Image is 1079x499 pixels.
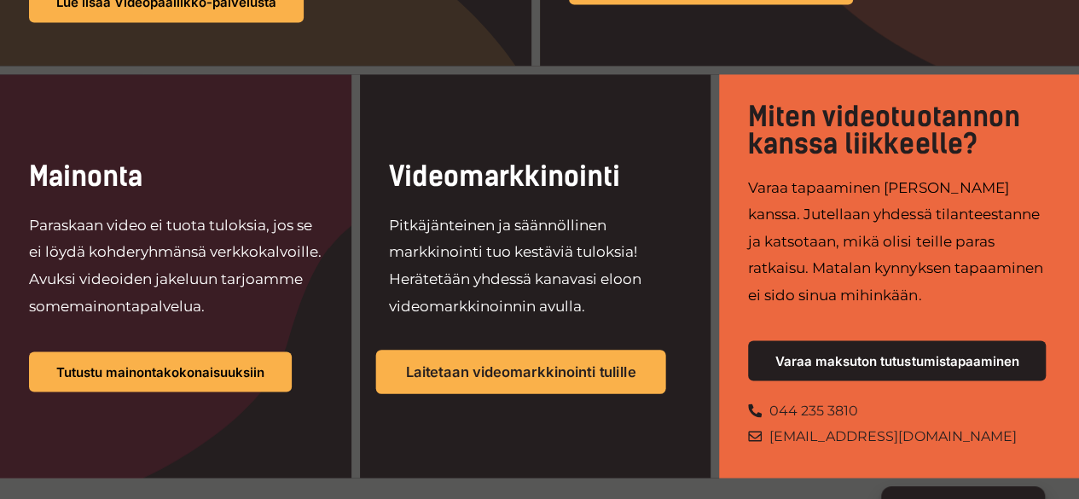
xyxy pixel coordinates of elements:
a: 044 235 3810 [748,397,1050,423]
a: Laitetaan videomarkkinointi tulille [375,350,665,394]
span: Tutustu mainontakokonaisuuksiin [56,365,264,378]
h2: Mainonta [29,160,322,195]
span: [EMAIL_ADDRESS][DOMAIN_NAME] [765,423,1016,449]
p: Pitkäjänteinen ja säännöllinen markkinointi tuo kestäviä tuloksia! Herätetään yhdessä kanavasi el... [389,212,682,320]
span: Laitetaan videomarkkinointi tulille [405,364,635,379]
p: Miten videotuotannon kanssa liikkeelle? [748,103,1050,158]
a: Varaa maksuton tutustumistapaaminen [748,340,1046,380]
h2: Videomarkkinointi [389,160,682,195]
a: [EMAIL_ADDRESS][DOMAIN_NAME] [748,423,1050,449]
span: Varaa maksuton tutustumistapaaminen [775,354,1018,367]
p: Varaa tapaaminen [PERSON_NAME] kanssa. Jutellaan yhdessä tilanteestanne ja katsotaan, mikä olisi ... [748,175,1050,310]
p: Paraskaan video ei tuota tuloksia, jos se ei löydä kohderyhmänsä verkkokalvoille. Avuksi videoide... [29,212,322,320]
a: Tutustu mainontakokonaisuuksiin [29,351,292,392]
span: 044 235 3810 [765,397,858,423]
